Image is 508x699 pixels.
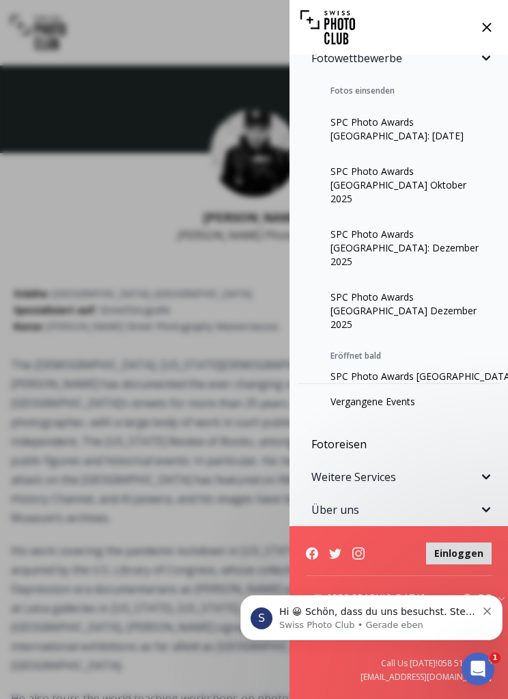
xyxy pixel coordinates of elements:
[298,154,500,217] a: SPC Photo Awards [GEOGRAPHIC_DATA] Oktober 2025
[298,77,500,105] div: Fotos einsenden
[426,543,492,564] button: Einloggen
[235,566,508,662] iframe: Intercom notifications Nachricht
[290,55,508,526] nav: Sidebar
[298,496,500,523] button: Über uns
[298,463,500,491] button: Weitere Services
[311,502,478,518] span: Über uns
[298,342,500,370] div: Eröffnet bald
[434,547,483,560] b: Einloggen
[311,469,478,485] span: Weitere Services
[298,370,500,383] a: SPC Photo Awards [GEOGRAPHIC_DATA]: [PERSON_NAME] 2025
[306,672,492,683] a: [EMAIL_ADDRESS][DOMAIN_NAME]
[490,653,500,663] span: 1
[298,430,500,458] a: Fotoreisen
[298,105,500,154] a: SPC Photo Awards [GEOGRAPHIC_DATA]: [DATE]
[298,279,500,342] a: SPC Photo Awards [GEOGRAPHIC_DATA] Dezember 2025
[298,217,500,279] a: SPC Photo Awards [GEOGRAPHIC_DATA]: Dezember 2025
[311,50,478,66] span: Fotowettbewerbe
[462,653,494,685] iframe: Intercom live chat
[306,658,492,669] a: Call Us [DATE]!058 51 00 270
[298,384,500,420] a: Vergangene Events
[298,44,500,72] button: Fotowettbewerbe
[298,72,500,425] ul: Fotowettbewerbe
